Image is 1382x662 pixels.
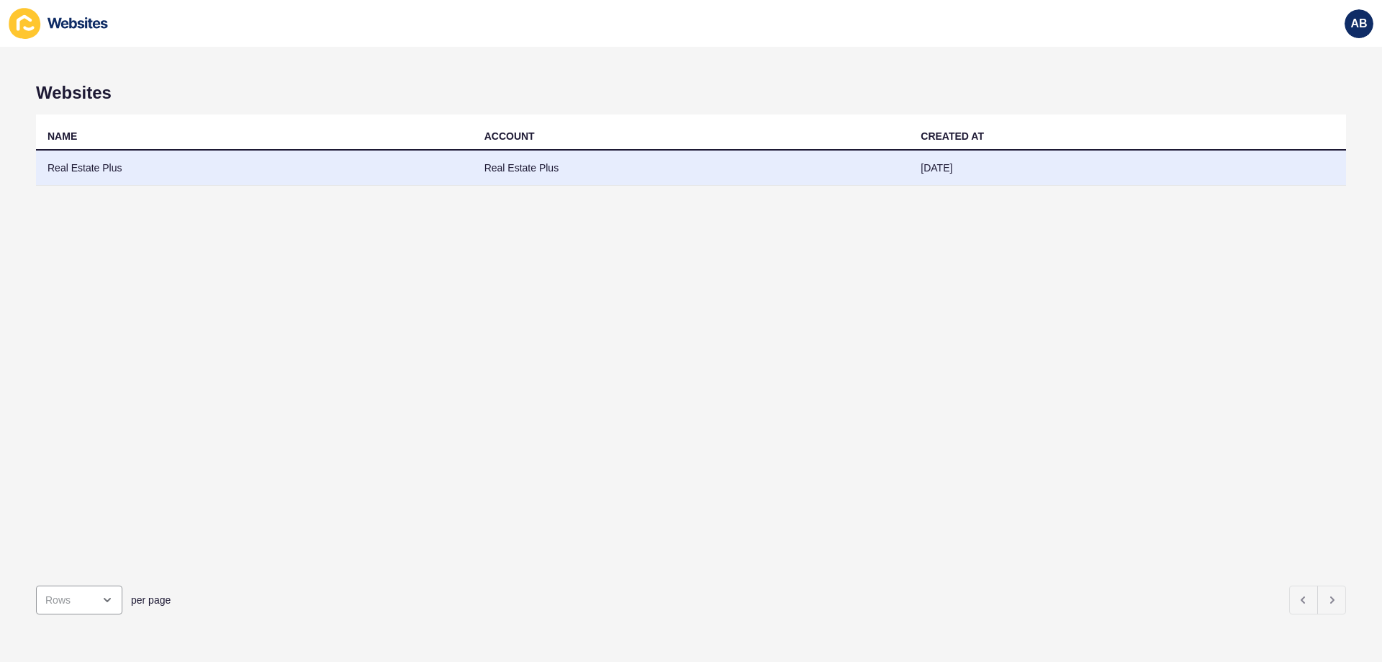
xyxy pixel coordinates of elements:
div: NAME [48,129,77,143]
div: open menu [36,586,122,614]
td: [DATE] [909,151,1346,186]
div: ACCOUNT [484,129,535,143]
td: Real Estate Plus [36,151,473,186]
div: CREATED AT [921,129,984,143]
span: per page [131,593,171,607]
span: AB [1350,17,1367,31]
td: Real Estate Plus [473,151,910,186]
h1: Websites [36,83,1346,103]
